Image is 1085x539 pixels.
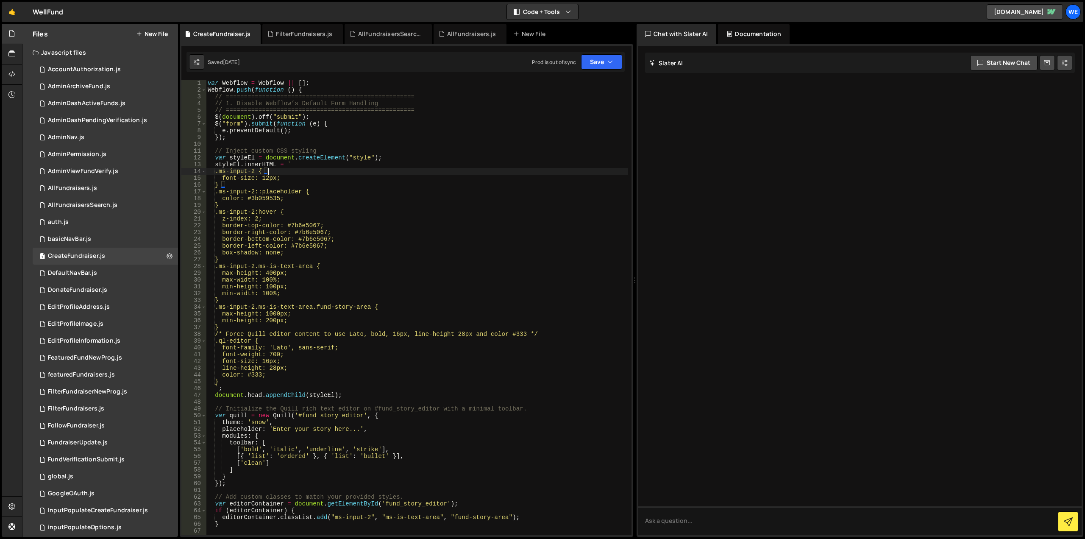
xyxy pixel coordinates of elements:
div: Prod is out of sync [532,59,576,66]
div: 24 [181,236,206,243]
div: DefaultNavBar.js [48,269,97,277]
div: 13 [181,161,206,168]
h2: Slater AI [649,59,683,67]
div: FundVerificationSubmit.js [48,456,125,464]
div: 38 [181,331,206,338]
div: AdminPermission.js [48,151,106,158]
button: Save [581,54,622,70]
div: 1 [181,80,206,87]
div: 57 [181,460,206,466]
div: 46 [181,385,206,392]
div: 64 [181,507,206,514]
div: featuredFundraisers.js [48,371,115,379]
a: [DOMAIN_NAME] [987,4,1063,20]
div: 41 [181,351,206,358]
div: 13134/33197.js [33,248,178,265]
div: 39 [181,338,206,344]
div: AdminViewFundVerify.js [48,168,118,175]
div: 63 [181,500,206,507]
div: New File [513,30,549,38]
div: 52 [181,426,206,433]
div: 23 [181,229,206,236]
div: 59 [181,473,206,480]
div: 20 [181,209,206,215]
div: 13134/32734.js [33,519,178,536]
div: 13134/38480.js [33,146,178,163]
div: AdminArchiveFund.js [48,83,110,90]
div: 13134/33398.js [33,180,178,197]
div: EditProfileImage.js [48,320,103,328]
a: We [1066,4,1081,20]
div: 19 [181,202,206,209]
div: 15 [181,175,206,182]
div: AccountAuthorization.js [48,66,121,73]
div: 13134/38478.js [33,129,178,146]
div: 37 [181,324,206,331]
span: 1 [40,254,45,260]
div: 13134/33556.js [33,265,178,282]
div: auth.js [48,218,69,226]
button: Start new chat [970,55,1038,70]
div: FilterFundraisers.js [48,405,104,413]
div: 4 [181,100,206,107]
div: 49 [181,405,206,412]
div: 14 [181,168,206,175]
div: 45 [181,378,206,385]
div: 66 [181,521,206,528]
div: inputPopulateOptions.js [48,524,122,531]
div: AllFundraisersSearch.js [48,201,117,209]
div: basicNavBar.js [48,235,91,243]
div: global.js [48,473,73,480]
div: 13134/36704.js [33,383,178,400]
div: 25 [181,243,206,249]
div: 13134/38502.js [33,78,178,95]
div: CreateFundraiser.js [193,30,250,38]
div: InputPopulateCreateFundraiser.js [48,507,148,514]
div: EditProfileAddress.js [48,303,110,311]
div: 28 [181,263,206,270]
div: 18 [181,195,206,202]
div: 33 [181,297,206,304]
div: 42 [181,358,206,365]
div: 48 [181,399,206,405]
div: 30 [181,276,206,283]
div: 12 [181,154,206,161]
div: Javascript files [22,44,178,61]
div: 13134/37568.js [33,332,178,349]
div: 3 [181,93,206,100]
div: WellFund [33,7,63,17]
div: EditProfileInformation.js [48,337,120,345]
div: 16 [181,182,206,188]
div: 47 [181,392,206,399]
div: 44 [181,371,206,378]
div: AllFundraisersSearch.js [358,30,422,38]
div: AllFundraisers.js [447,30,496,38]
div: 58 [181,466,206,473]
div: 6 [181,114,206,120]
div: 13134/38490.js [33,95,178,112]
div: 17 [181,188,206,195]
div: DonateFundraiser.js [48,286,107,294]
button: Code + Tools [507,4,578,20]
div: FollowFundraiser.js [48,422,105,430]
div: 13134/37109.js [33,451,178,468]
div: FilterFundraisers.js [276,30,332,38]
div: 62 [181,494,206,500]
div: 13134/38584.js [33,163,178,180]
div: 55 [181,446,206,453]
div: 51 [181,419,206,426]
div: AdminNav.js [48,134,84,141]
div: 13134/35733.js [33,349,178,366]
div: 2 [181,87,206,93]
div: 13134/32527.js [33,366,178,383]
div: 10 [181,141,206,148]
div: 26 [181,249,206,256]
div: 13134/33400.js [33,400,178,417]
div: FundraiserUpdate.js [48,439,108,447]
div: 53 [181,433,206,439]
div: 13134/34117.js [33,417,178,434]
div: Saved [208,59,240,66]
div: 27 [181,256,206,263]
div: FilterFundraiserNewProg.js [48,388,127,396]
